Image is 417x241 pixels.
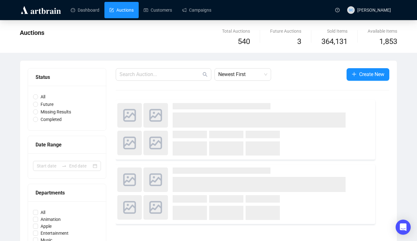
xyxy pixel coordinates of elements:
[38,216,63,223] span: Animation
[69,162,92,169] input: End date
[143,103,168,128] img: photo.svg
[396,220,411,235] div: Open Intercom Messenger
[182,2,211,18] a: Campaigns
[321,28,347,35] div: Sold Items
[117,167,142,192] img: photo.svg
[38,93,48,100] span: All
[109,2,134,18] a: Auctions
[143,167,168,192] img: photo.svg
[38,223,54,230] span: Apple
[321,36,347,48] span: 364,131
[36,73,98,81] div: Status
[349,7,353,13] span: SC
[117,103,142,128] img: photo.svg
[352,72,357,77] span: plus
[143,195,168,220] img: photo.svg
[222,28,250,35] div: Total Auctions
[62,163,67,168] span: to
[38,116,64,123] span: Completed
[357,8,391,13] span: [PERSON_NAME]
[144,2,172,18] a: Customers
[117,131,142,155] img: photo.svg
[38,230,71,237] span: Entertainment
[62,163,67,168] span: swap-right
[368,28,397,35] div: Available Items
[335,8,340,12] span: question-circle
[38,209,48,216] span: All
[203,72,208,77] span: search
[36,141,98,149] div: Date Range
[37,162,59,169] input: Start date
[38,108,74,115] span: Missing Results
[270,28,301,35] div: Future Auctions
[297,37,301,46] span: 3
[347,68,389,81] button: Create New
[71,2,99,18] a: Dashboard
[20,29,44,36] span: Auctions
[117,195,142,220] img: photo.svg
[143,131,168,155] img: photo.svg
[379,36,397,48] span: 1,853
[218,68,267,80] span: Newest First
[238,37,250,46] span: 540
[36,189,98,197] div: Departments
[20,5,62,15] img: logo
[38,101,56,108] span: Future
[120,71,201,78] input: Search Auction...
[359,70,384,78] span: Create New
